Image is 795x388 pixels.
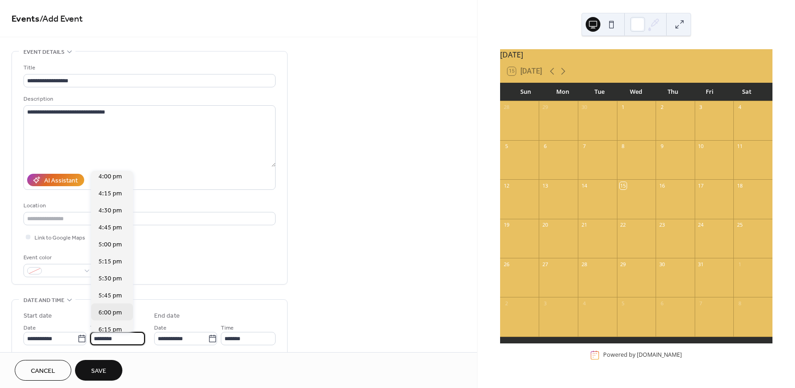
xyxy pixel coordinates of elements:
[658,104,665,111] div: 2
[90,323,103,333] span: Time
[658,300,665,307] div: 6
[40,10,83,28] span: / Add Event
[691,83,728,101] div: Fri
[637,351,682,359] a: [DOMAIN_NAME]
[736,104,743,111] div: 4
[98,308,122,318] span: 6:00 pm
[620,300,627,307] div: 5
[736,222,743,228] div: 25
[98,172,122,182] span: 4:00 pm
[31,366,55,376] span: Cancel
[221,323,234,333] span: Time
[620,182,627,189] div: 15
[603,351,682,359] div: Powered by
[27,174,84,186] button: AI Assistant
[736,182,743,189] div: 18
[23,47,64,57] span: Event details
[697,261,704,268] div: 31
[620,104,627,111] div: 1
[23,201,274,211] div: Location
[542,222,548,228] div: 20
[98,257,122,267] span: 5:15 pm
[736,300,743,307] div: 8
[35,233,85,243] span: Link to Google Maps
[500,49,772,60] div: [DATE]
[542,143,548,150] div: 6
[503,143,510,150] div: 5
[75,360,122,381] button: Save
[697,182,704,189] div: 17
[15,360,71,381] button: Cancel
[544,83,581,101] div: Mon
[23,311,52,321] div: Start date
[736,261,743,268] div: 1
[658,143,665,150] div: 9
[542,261,548,268] div: 27
[697,300,704,307] div: 7
[98,240,122,250] span: 5:00 pm
[620,222,627,228] div: 22
[581,83,618,101] div: Tue
[91,366,106,376] span: Save
[728,83,765,101] div: Sat
[581,182,588,189] div: 14
[23,323,36,333] span: Date
[98,325,122,335] span: 6:15 pm
[581,300,588,307] div: 4
[620,261,627,268] div: 29
[503,261,510,268] div: 26
[503,300,510,307] div: 2
[581,104,588,111] div: 30
[44,176,78,186] div: AI Assistant
[542,104,548,111] div: 29
[154,323,167,333] span: Date
[655,83,691,101] div: Thu
[658,261,665,268] div: 30
[23,253,92,262] div: Event color
[581,261,588,268] div: 28
[618,83,655,101] div: Wed
[154,311,180,321] div: End date
[12,10,40,28] a: Events
[98,206,122,216] span: 4:30 pm
[503,222,510,228] div: 19
[581,143,588,150] div: 7
[542,300,548,307] div: 3
[503,104,510,111] div: 28
[23,63,274,73] div: Title
[697,222,704,228] div: 24
[98,274,122,284] span: 5:30 pm
[658,182,665,189] div: 16
[697,104,704,111] div: 3
[507,83,544,101] div: Sun
[581,222,588,228] div: 21
[620,143,627,150] div: 8
[658,222,665,228] div: 23
[736,143,743,150] div: 11
[23,94,274,104] div: Description
[542,182,548,189] div: 13
[98,189,122,199] span: 4:15 pm
[23,296,64,305] span: Date and time
[98,291,122,301] span: 5:45 pm
[98,223,122,233] span: 4:45 pm
[503,182,510,189] div: 12
[697,143,704,150] div: 10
